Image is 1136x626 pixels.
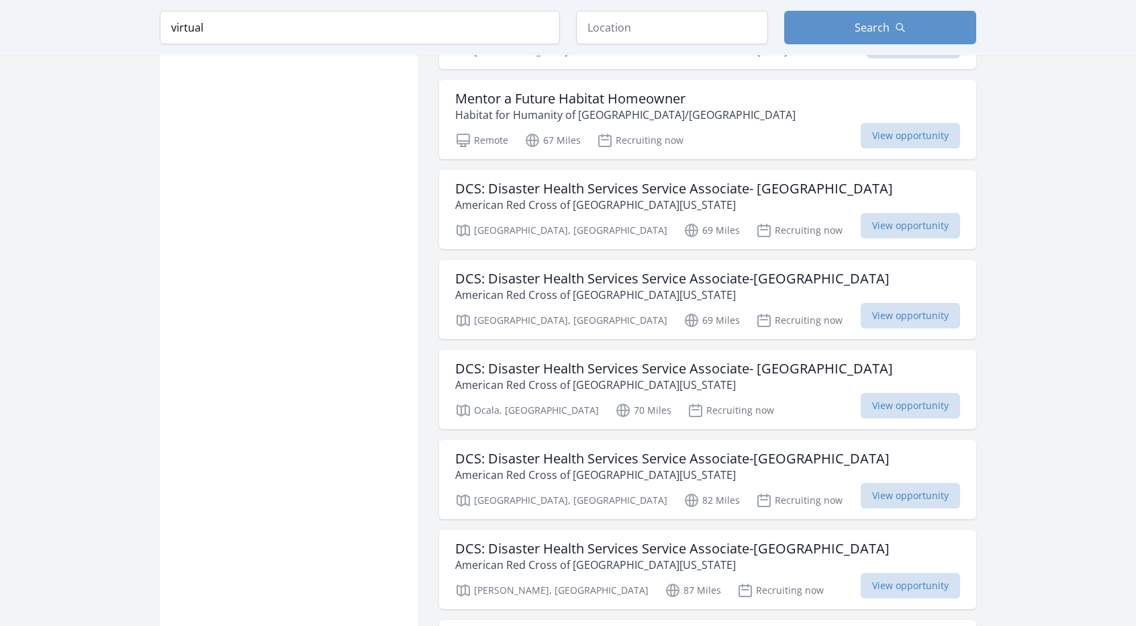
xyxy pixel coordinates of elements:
[455,91,796,107] h3: Mentor a Future Habitat Homeowner
[615,402,671,418] p: 70 Miles
[160,11,560,44] input: Keyword
[861,123,960,148] span: View opportunity
[861,483,960,508] span: View opportunity
[455,557,890,573] p: American Red Cross of [GEOGRAPHIC_DATA][US_STATE]
[861,303,960,328] span: View opportunity
[455,181,893,197] h3: DCS: Disaster Health Services Service Associate- [GEOGRAPHIC_DATA]
[455,132,508,148] p: Remote
[524,132,581,148] p: 67 Miles
[455,222,667,238] p: [GEOGRAPHIC_DATA], [GEOGRAPHIC_DATA]
[439,350,976,429] a: DCS: Disaster Health Services Service Associate- [GEOGRAPHIC_DATA] American Red Cross of [GEOGRAP...
[756,312,843,328] p: Recruiting now
[576,11,768,44] input: Location
[455,582,649,598] p: [PERSON_NAME], [GEOGRAPHIC_DATA]
[439,80,976,159] a: Mentor a Future Habitat Homeowner Habitat for Humanity of [GEOGRAPHIC_DATA]/[GEOGRAPHIC_DATA] Rem...
[455,312,667,328] p: [GEOGRAPHIC_DATA], [GEOGRAPHIC_DATA]
[455,377,893,393] p: American Red Cross of [GEOGRAPHIC_DATA][US_STATE]
[861,393,960,418] span: View opportunity
[861,213,960,238] span: View opportunity
[665,582,721,598] p: 87 Miles
[683,492,740,508] p: 82 Miles
[455,467,890,483] p: American Red Cross of [GEOGRAPHIC_DATA][US_STATE]
[855,19,890,36] span: Search
[756,492,843,508] p: Recruiting now
[861,573,960,598] span: View opportunity
[455,271,890,287] h3: DCS: Disaster Health Services Service Associate-[GEOGRAPHIC_DATA]
[455,451,890,467] h3: DCS: Disaster Health Services Service Associate-[GEOGRAPHIC_DATA]
[784,11,976,44] button: Search
[597,132,683,148] p: Recruiting now
[688,402,774,418] p: Recruiting now
[439,440,976,519] a: DCS: Disaster Health Services Service Associate-[GEOGRAPHIC_DATA] American Red Cross of [GEOGRAPH...
[756,222,843,238] p: Recruiting now
[439,260,976,339] a: DCS: Disaster Health Services Service Associate-[GEOGRAPHIC_DATA] American Red Cross of [GEOGRAPH...
[455,492,667,508] p: [GEOGRAPHIC_DATA], [GEOGRAPHIC_DATA]
[455,197,893,213] p: American Red Cross of [GEOGRAPHIC_DATA][US_STATE]
[737,582,824,598] p: Recruiting now
[683,312,740,328] p: 69 Miles
[439,530,976,609] a: DCS: Disaster Health Services Service Associate-[GEOGRAPHIC_DATA] American Red Cross of [GEOGRAPH...
[455,287,890,303] p: American Red Cross of [GEOGRAPHIC_DATA][US_STATE]
[455,361,893,377] h3: DCS: Disaster Health Services Service Associate- [GEOGRAPHIC_DATA]
[455,541,890,557] h3: DCS: Disaster Health Services Service Associate-[GEOGRAPHIC_DATA]
[455,402,599,418] p: Ocala, [GEOGRAPHIC_DATA]
[439,170,976,249] a: DCS: Disaster Health Services Service Associate- [GEOGRAPHIC_DATA] American Red Cross of [GEOGRAP...
[683,222,740,238] p: 69 Miles
[455,107,796,123] p: Habitat for Humanity of [GEOGRAPHIC_DATA]/[GEOGRAPHIC_DATA]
